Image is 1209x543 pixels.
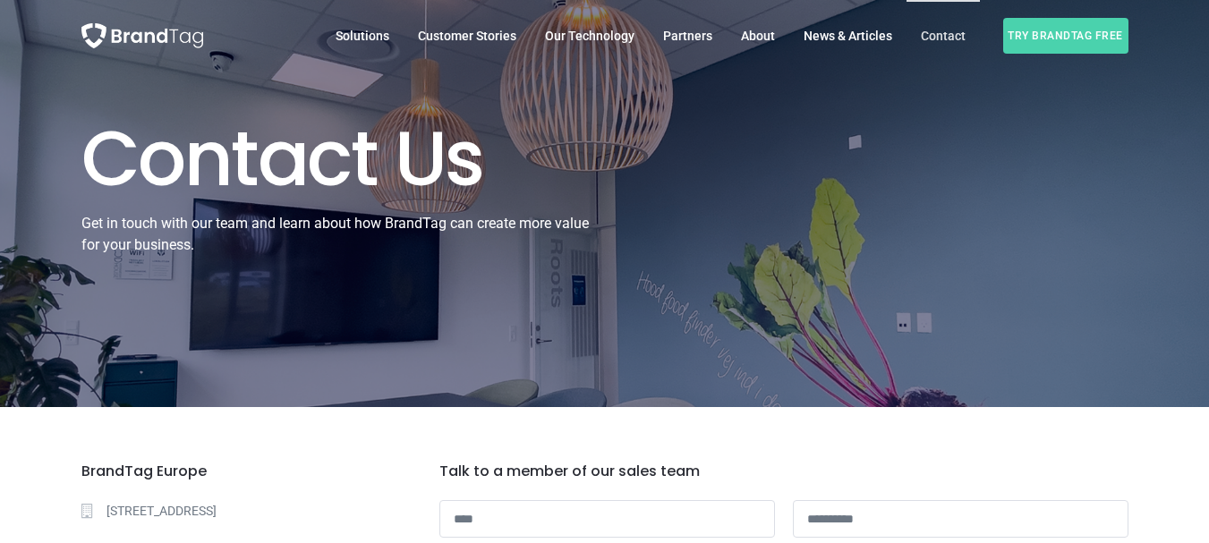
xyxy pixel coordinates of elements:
[663,29,712,43] span: Partners
[106,500,413,522] p: [STREET_ADDRESS]
[81,23,203,48] img: BrandTag
[81,500,413,522] a: [STREET_ADDRESS]
[439,461,1128,482] h6: Talk to a member of our sales team
[741,29,775,43] span: About
[1003,18,1128,54] span: Try BrandTag free
[804,29,892,43] span: News & Articles
[921,29,966,43] span: Contact
[418,29,516,43] span: Customer Stories
[81,120,771,199] h2: Contact Us
[545,29,634,43] span: Our Technology
[81,461,413,482] h6: BrandTag Europe
[81,213,592,256] p: Get in touch with our team and learn about how BrandTag can create more value for your business.
[336,29,389,43] span: Solutions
